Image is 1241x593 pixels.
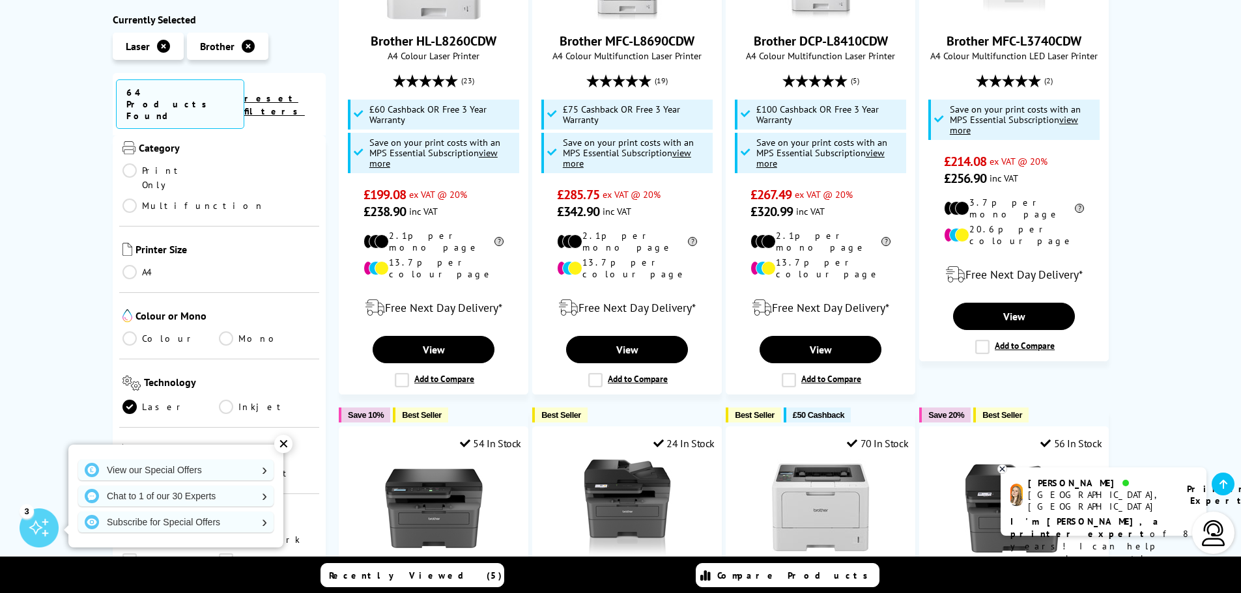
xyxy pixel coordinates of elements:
[566,336,687,363] a: View
[122,554,220,568] a: Wireless
[395,373,474,387] label: Add to Compare
[122,400,220,414] a: Laser
[1201,520,1227,546] img: user-headset-light.svg
[578,547,676,560] a: Brother DCP-L2660DW
[760,336,881,363] a: View
[926,49,1102,62] span: A4 Colour Multifunction LED Laser Printer
[393,407,448,422] button: Best Seller
[136,243,317,258] span: Printer Size
[1010,516,1162,540] b: I'm [PERSON_NAME], a printer expert
[950,113,1078,136] u: view more
[563,146,691,169] u: view more
[944,153,986,170] span: £214.08
[756,146,885,169] u: view more
[402,410,442,420] span: Best Seller
[726,407,781,422] button: Best Seller
[532,407,588,422] button: Best Seller
[219,554,316,568] a: Wi-Fi Direct
[244,92,305,117] a: reset filters
[78,512,274,532] a: Subscribe for Special Offers
[461,68,474,93] span: (23)
[947,33,1081,49] a: Brother MFC-L3740CDW
[1028,477,1171,489] div: [PERSON_NAME]
[655,68,668,93] span: (19)
[122,309,132,322] img: Colour or Mono
[578,460,676,557] img: Brother DCP-L2660DW
[219,400,316,414] a: Inkjet
[144,376,316,393] span: Technology
[1010,484,1023,506] img: amy-livechat.png
[385,460,483,557] img: Brother DCP-L2620DW
[122,331,220,346] a: Colour
[944,170,986,187] span: £256.90
[346,49,521,62] span: A4 Colour Laser Printer
[460,437,521,450] div: 54 In Stock
[122,265,220,279] a: A4
[116,79,244,129] span: 64 Products Found
[717,570,875,581] span: Compare Products
[385,547,483,560] a: Brother DCP-L2620DW
[750,230,891,253] li: 2.1p per mono page
[364,186,406,203] span: £199.08
[321,563,504,587] a: Recently Viewed (5)
[122,376,141,391] img: Technology
[369,104,517,125] span: £60 Cashback OR Free 3 Year Warranty
[557,203,599,220] span: £342.90
[348,410,384,420] span: Save 10%
[973,407,1029,422] button: Best Seller
[339,407,390,422] button: Save 10%
[772,460,870,557] img: Brother HL-L5210DN
[653,437,715,450] div: 24 In Stock
[139,141,317,157] span: Category
[560,33,694,49] a: Brother MFC-L8690CDW
[122,199,264,213] a: Multifunction
[772,9,870,22] a: Brother DCP-L8410CDW
[78,460,274,480] a: View our Special Offers
[219,331,316,346] a: Mono
[1040,437,1102,450] div: 56 In Stock
[750,186,792,203] span: £267.49
[122,141,136,154] img: Category
[373,336,494,363] a: View
[329,570,502,581] span: Recently Viewed (5)
[603,188,661,200] span: ex VAT @ 20%
[756,136,887,169] span: Save on your print costs with an MPS Essential Subscription
[385,9,483,22] a: Brother HL-L8260CDW
[122,163,220,192] a: Print Only
[965,460,1063,557] img: Brother MFC-L2860DW
[928,410,964,420] span: Save 20%
[563,136,694,169] span: Save on your print costs with an MPS Essential Subscription
[944,223,1084,247] li: 20.6p per colour page
[563,104,710,125] span: £75 Cashback OR Free 3 Year Warranty
[990,155,1048,167] span: ex VAT @ 20%
[346,290,521,326] div: modal_delivery
[851,68,859,93] span: (5)
[578,9,676,22] a: Brother MFC-L8690CDW
[750,203,793,220] span: £320.99
[539,49,715,62] span: A4 Colour Multifunction Laser Printer
[750,256,891,280] li: 13.7p per colour page
[784,407,851,422] button: £50 Cashback
[754,33,888,49] a: Brother DCP-L8410CDW
[364,256,504,280] li: 13.7p per colour page
[122,243,132,256] img: Printer Size
[364,203,406,220] span: £238.90
[926,256,1102,293] div: modal_delivery
[371,33,496,49] a: Brother HL-L8260CDW
[274,435,292,453] div: ✕
[793,410,844,420] span: £50 Cashback
[990,172,1018,184] span: inc VAT
[369,146,498,169] u: view more
[409,205,438,217] span: inc VAT
[1044,68,1053,93] span: (2)
[126,40,150,53] span: Laser
[557,186,599,203] span: £285.75
[847,437,908,450] div: 70 In Stock
[20,504,34,518] div: 3
[796,205,825,217] span: inc VAT
[696,563,879,587] a: Compare Products
[756,104,904,125] span: £100 Cashback OR Free 3 Year Warranty
[975,340,1055,354] label: Add to Compare
[588,373,668,387] label: Add to Compare
[557,230,697,253] li: 2.1p per mono page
